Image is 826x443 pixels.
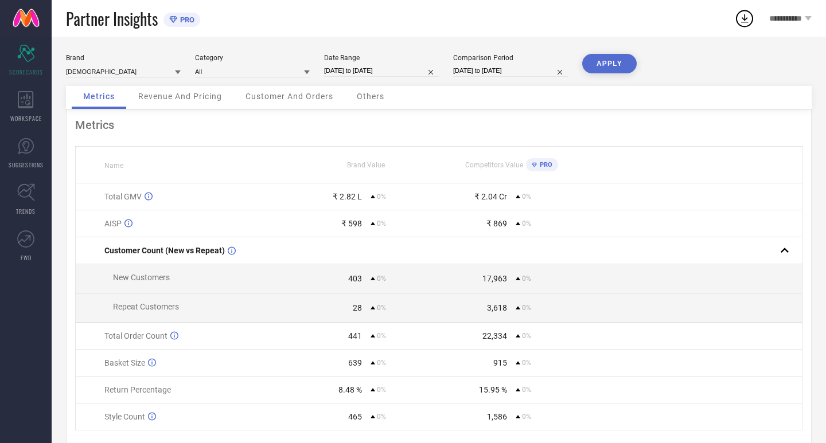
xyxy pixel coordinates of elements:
[522,275,531,283] span: 0%
[348,274,362,283] div: 403
[83,92,115,101] span: Metrics
[104,192,142,201] span: Total GMV
[377,386,386,394] span: 0%
[377,275,386,283] span: 0%
[104,385,171,394] span: Return Percentage
[522,386,531,394] span: 0%
[582,54,637,73] button: APPLY
[21,253,32,262] span: FWD
[479,385,507,394] div: 15.95 %
[487,303,507,312] div: 3,618
[482,331,507,340] div: 22,334
[9,68,43,76] span: SCORECARDS
[493,358,507,367] div: 915
[522,413,531,421] span: 0%
[377,219,386,228] span: 0%
[104,246,225,255] span: Customer Count (New vs Repeat)
[453,65,568,77] input: Select comparison period
[348,331,362,340] div: 441
[333,192,362,201] div: ₹ 2.82 L
[104,162,123,170] span: Name
[338,385,362,394] div: 8.48 %
[377,304,386,312] span: 0%
[16,207,36,215] span: TRENDS
[324,65,439,77] input: Select date range
[66,7,158,30] span: Partner Insights
[453,54,568,62] div: Comparison Period
[104,219,122,228] span: AISP
[341,219,362,228] div: ₹ 598
[377,193,386,201] span: 0%
[734,8,755,29] div: Open download list
[66,54,181,62] div: Brand
[357,92,384,101] span: Others
[537,161,552,168] span: PRO
[348,358,362,367] div: 639
[465,161,523,169] span: Competitors Value
[522,359,531,367] span: 0%
[348,412,362,421] div: 465
[104,412,145,421] span: Style Count
[9,160,44,169] span: SUGGESTIONS
[75,118,802,132] div: Metrics
[113,302,179,311] span: Repeat Customers
[113,273,170,282] span: New Customers
[486,219,507,228] div: ₹ 869
[104,331,167,340] span: Total Order Count
[347,161,385,169] span: Brand Value
[474,192,507,201] div: ₹ 2.04 Cr
[104,358,145,367] span: Basket Size
[377,332,386,340] span: 0%
[177,15,194,24] span: PRO
[195,54,310,62] div: Category
[246,92,333,101] span: Customer And Orders
[487,412,507,421] div: 1,586
[377,413,386,421] span: 0%
[522,219,531,228] span: 0%
[522,332,531,340] span: 0%
[10,114,42,123] span: WORKSPACE
[482,274,507,283] div: 17,963
[138,92,222,101] span: Revenue And Pricing
[377,359,386,367] span: 0%
[522,193,531,201] span: 0%
[522,304,531,312] span: 0%
[353,303,362,312] div: 28
[324,54,439,62] div: Date Range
